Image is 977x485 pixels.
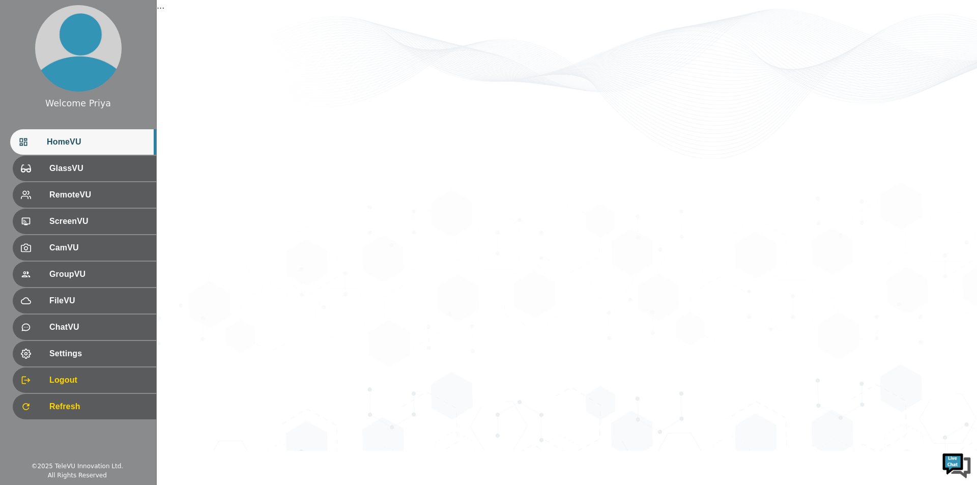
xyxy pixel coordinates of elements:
[49,162,148,175] span: GlassVU
[13,341,156,366] div: Settings
[49,348,148,360] span: Settings
[13,182,156,208] div: RemoteVU
[13,209,156,234] div: ScreenVU
[941,449,972,480] img: Chat Widget
[10,129,156,155] div: HomeVU
[13,315,156,340] div: ChatVU
[49,295,148,307] span: FileVU
[49,374,148,386] span: Logout
[49,242,148,254] span: CamVU
[49,268,148,280] span: GroupVU
[13,262,156,287] div: GroupVU
[13,288,156,313] div: FileVU
[48,471,107,480] div: All Rights Reserved
[31,462,123,471] div: © 2025 TeleVU Innovation Ltd.
[49,321,148,333] span: ChatVU
[49,189,148,201] span: RemoteVU
[13,367,156,393] div: Logout
[45,97,111,110] div: Welcome Priya
[13,394,156,419] div: Refresh
[13,156,156,181] div: GlassVU
[47,136,148,148] span: HomeVU
[49,215,148,227] span: ScreenVU
[49,401,148,413] span: Refresh
[13,235,156,261] div: CamVU
[35,5,122,92] img: profile.png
